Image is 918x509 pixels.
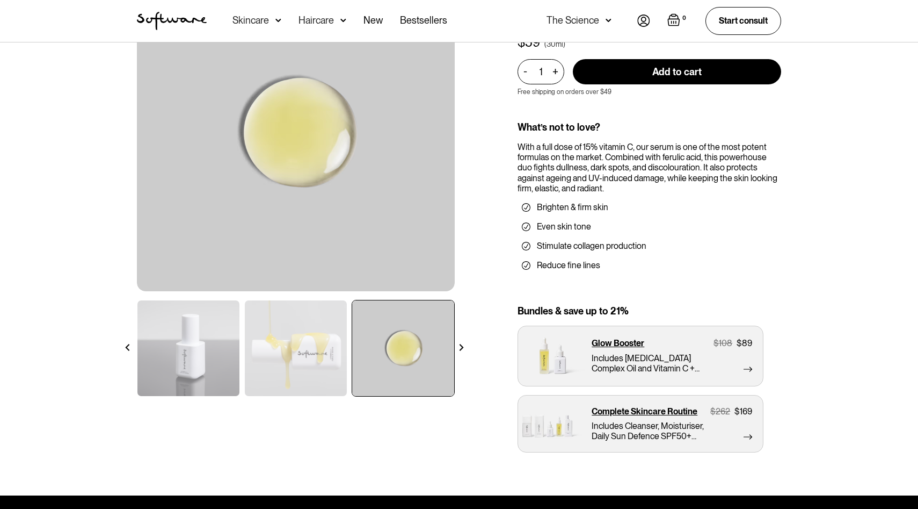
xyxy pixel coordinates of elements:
[573,59,781,84] input: Add to cart
[458,344,465,351] img: arrow right
[742,338,752,348] div: 89
[592,406,697,417] p: Complete Skincare Routine
[710,406,716,417] div: $
[734,406,740,417] div: $
[716,406,730,417] div: 262
[518,121,781,133] div: What’s not to love?
[340,15,346,26] img: arrow down
[518,305,781,317] div: Bundles & save up to 21%
[232,15,269,26] div: Skincare
[680,13,688,23] div: 0
[275,15,281,26] img: arrow down
[740,406,752,417] div: 169
[522,202,777,213] li: Brighten & firm skin
[124,344,131,351] img: arrow left
[518,395,763,453] a: Complete Skincare Routine$262$169Includes Cleanser, Moisturiser, Daily Sun Defence SPF50+ Vitamin...
[549,66,561,78] div: +
[522,241,777,252] li: Stimulate collagen production
[705,7,781,34] a: Start consult
[667,13,688,28] a: Open empty cart
[713,338,719,348] div: $
[522,221,777,232] li: Even skin tone
[522,260,777,271] li: Reduce fine lines
[719,338,732,348] div: 108
[606,15,611,26] img: arrow down
[518,35,525,51] div: $
[518,142,781,193] div: With a full dose of 15% vitamin C, our serum is one of the most potent formulas on the market. Co...
[592,421,713,441] p: Includes Cleanser, Moisturiser, Daily Sun Defence SPF50+ Vitamin C + Ferulic Serum, [MEDICAL_DATA...
[525,35,540,51] div: 59
[298,15,334,26] div: Haircare
[518,326,763,386] a: Glow Booster$108$89Includes [MEDICAL_DATA] Complex Oil and Vitamin C + Ferulic Serum
[518,88,611,96] p: Free shipping on orders over $49
[592,353,713,374] p: Includes [MEDICAL_DATA] Complex Oil and Vitamin C + Ferulic Serum
[547,15,599,26] div: The Science
[137,12,207,30] img: Software Logo
[737,338,742,348] div: $
[523,66,530,77] div: -
[137,12,207,30] a: home
[592,338,644,348] p: Glow Booster
[544,39,565,49] div: (30ml)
